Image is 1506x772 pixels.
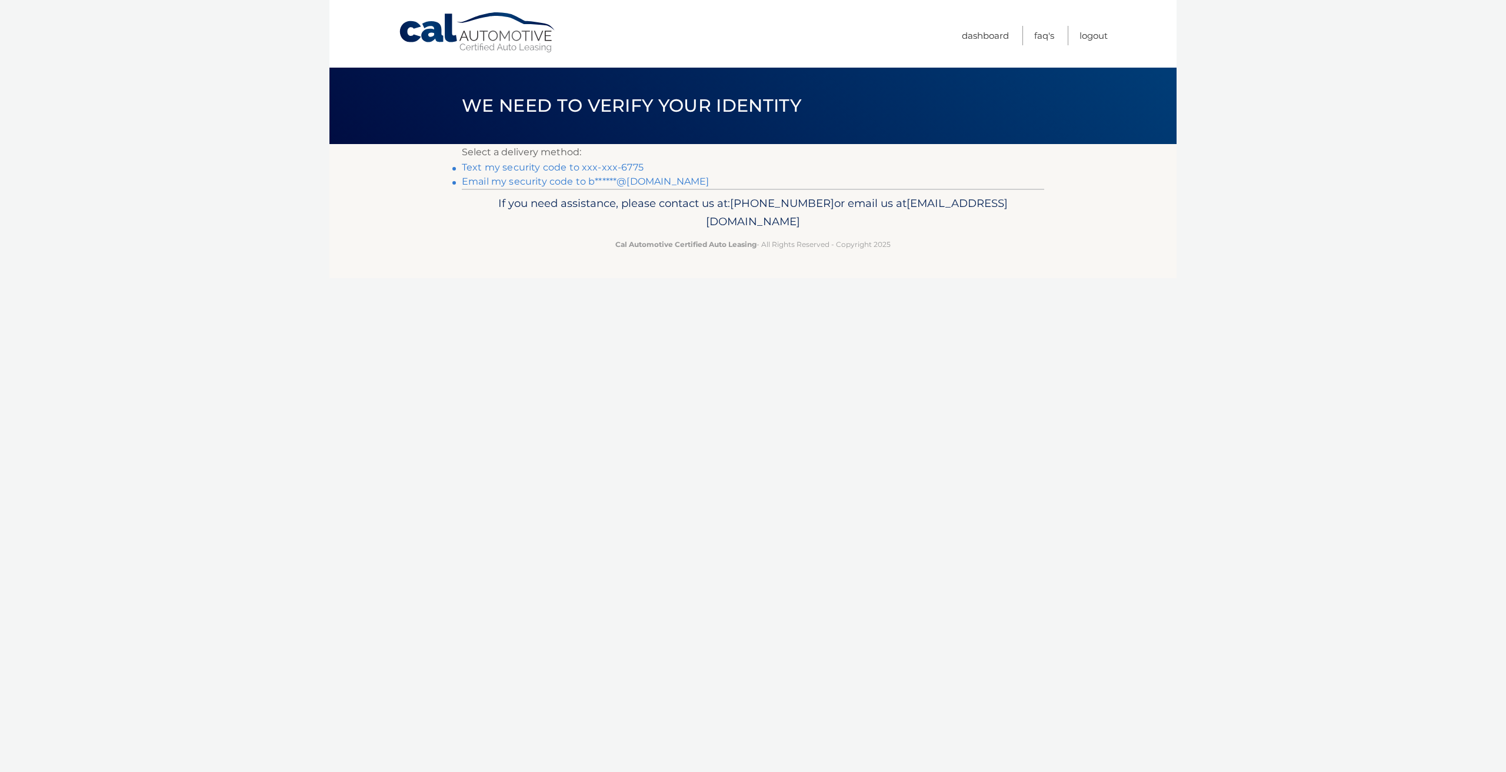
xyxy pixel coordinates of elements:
[730,196,834,210] span: [PHONE_NUMBER]
[962,26,1009,45] a: Dashboard
[462,176,709,187] a: Email my security code to b******@[DOMAIN_NAME]
[1079,26,1108,45] a: Logout
[398,12,557,54] a: Cal Automotive
[469,238,1037,250] p: - All Rights Reserved - Copyright 2025
[462,144,1044,161] p: Select a delivery method:
[615,240,757,249] strong: Cal Automotive Certified Auto Leasing
[1034,26,1054,45] a: FAQ's
[462,95,801,116] span: We need to verify your identity
[462,162,644,173] a: Text my security code to xxx-xxx-6775
[469,194,1037,232] p: If you need assistance, please contact us at: or email us at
